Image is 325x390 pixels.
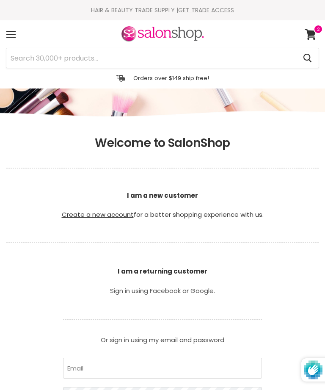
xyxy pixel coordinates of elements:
[6,172,319,239] p: for a better shopping experience with us.
[133,75,209,82] p: Orders over $149 ship free!
[63,330,262,343] p: Or sign in using my email and password
[6,48,296,68] input: Search
[304,358,322,382] img: Protected by hCaptcha
[127,191,198,200] b: I am a new customer
[296,48,319,68] button: Search
[6,136,319,150] h1: Welcome to SalonShop
[63,288,262,294] p: Sign in using Facebook or Google.
[178,6,234,14] a: GET TRADE ACCESS
[62,210,134,219] a: Create a new account
[118,267,207,276] b: I am a returning customer
[6,48,319,68] form: Product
